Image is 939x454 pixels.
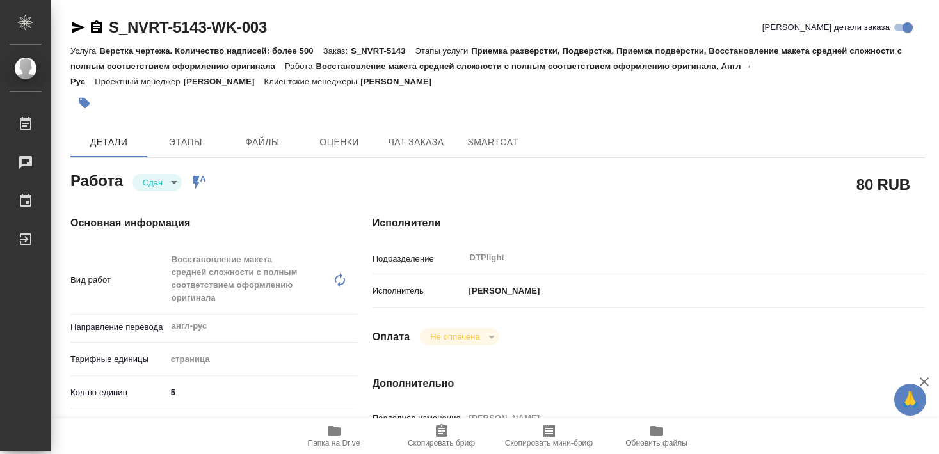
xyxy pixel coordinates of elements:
button: Не оплачена [426,331,483,342]
span: Папка на Drive [308,439,360,448]
p: Вид работ [70,274,166,286]
h4: Оплата [373,329,410,345]
span: Обновить файлы [625,439,687,448]
p: Восстановление макета средней сложности с полным соответствием оформлению оригинала, Англ → Рус [70,61,751,86]
span: 🙏 [899,386,921,413]
span: Файлы [232,134,293,150]
div: страница [166,348,358,370]
p: Услуга [70,46,99,56]
span: SmartCat [462,134,524,150]
div: Юридическая/Финансовая [166,415,358,437]
h4: Исполнители [373,215,925,231]
button: Скопировать бриф [388,418,495,454]
h4: Основная информация [70,215,321,231]
p: [PERSON_NAME] [184,77,264,86]
div: Сдан [420,328,499,345]
p: Направление перевода [70,321,166,334]
span: Детали [78,134,140,150]
input: Пустое поле [465,409,879,427]
button: Скопировать ссылку для ЯМессенджера [70,20,86,35]
p: Исполнитель [373,285,465,297]
p: [PERSON_NAME] [360,77,441,86]
span: Оценки [309,134,370,150]
p: Последнее изменение [373,412,465,425]
p: S_NVRT-5143 [351,46,415,56]
span: [PERSON_NAME] детали заказа [762,21,890,34]
p: Подразделение [373,253,465,265]
p: Клиентские менеджеры [264,77,361,86]
span: Скопировать бриф [408,439,475,448]
p: Верстка чертежа. Количество надписей: более 500 [99,46,323,56]
h2: 80 RUB [856,173,910,195]
p: Тарифные единицы [70,353,166,366]
p: Кол-во единиц [70,386,166,399]
span: Этапы [155,134,216,150]
input: ✎ Введи что-нибудь [166,383,358,402]
h2: Работа [70,168,123,191]
button: Папка на Drive [280,418,388,454]
p: Заказ: [323,46,351,56]
a: S_NVRT-5143-WK-003 [109,19,267,36]
span: Скопировать мини-бриф [505,439,593,448]
p: Проектный менеджер [95,77,183,86]
p: Этапы услуги [415,46,472,56]
button: Добавить тэг [70,89,99,117]
p: Приемка разверстки, Подверстка, Приемка подверстки, Восстановление макета средней сложности с пол... [70,46,902,71]
button: 🙏 [894,384,926,416]
span: Чат заказа [385,134,447,150]
button: Скопировать ссылку [89,20,104,35]
button: Скопировать мини-бриф [495,418,603,454]
button: Сдан [139,177,166,188]
p: [PERSON_NAME] [465,285,540,297]
button: Обновить файлы [603,418,710,454]
h4: Дополнительно [373,376,925,391]
div: Сдан [132,174,182,191]
p: Работа [285,61,316,71]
